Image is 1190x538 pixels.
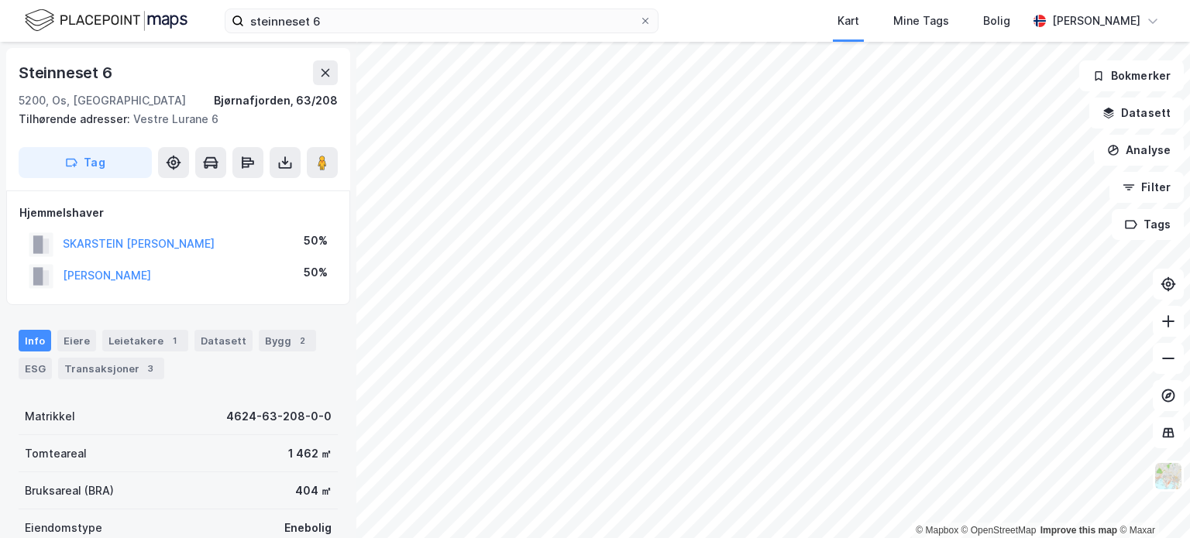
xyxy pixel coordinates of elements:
div: ESG [19,358,52,379]
button: Tag [19,147,152,178]
div: Kontrollprogram for chat [1113,464,1190,538]
div: 5200, Os, [GEOGRAPHIC_DATA] [19,91,186,110]
div: [PERSON_NAME] [1052,12,1140,30]
div: Eiendomstype [25,519,102,537]
iframe: Chat Widget [1113,464,1190,538]
div: Leietakere [102,330,188,351]
button: Datasett [1089,98,1184,129]
img: logo.f888ab2527a4732fd821a326f86c7f29.svg [25,7,187,34]
div: Steinneset 6 [19,60,115,85]
div: Enebolig [284,519,332,537]
div: Mine Tags [893,12,949,30]
button: Bokmerker [1079,60,1184,91]
span: Tilhørende adresser: [19,112,133,125]
div: Eiere [57,330,96,351]
div: 50% [304,263,328,282]
div: Bruksareal (BRA) [25,481,114,500]
div: Vestre Lurane 6 [19,110,325,129]
div: Kart [837,12,859,30]
div: 50% [304,231,328,250]
div: Hjemmelshaver [19,204,337,222]
button: Filter [1109,172,1184,203]
div: Matrikkel [25,407,75,426]
div: 1 [167,333,182,348]
div: Bjørnafjorden, 63/208 [214,91,338,110]
a: Mapbox [916,525,958,536]
div: 1 462 ㎡ [288,444,332,463]
div: Bolig [983,12,1010,30]
img: Z [1154,461,1183,491]
div: 404 ㎡ [295,481,332,500]
div: Tomteareal [25,444,87,463]
button: Analyse [1094,135,1184,166]
input: Søk på adresse, matrikkel, gårdeiere, leietakere eller personer [244,9,639,33]
a: OpenStreetMap [961,525,1037,536]
div: 3 [143,361,158,376]
div: Datasett [194,330,253,351]
div: Bygg [259,330,316,351]
button: Tags [1112,209,1184,240]
div: Info [19,330,51,351]
div: Transaksjoner [58,358,164,379]
a: Improve this map [1040,525,1117,536]
div: 4624-63-208-0-0 [226,407,332,426]
div: 2 [294,333,310,348]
